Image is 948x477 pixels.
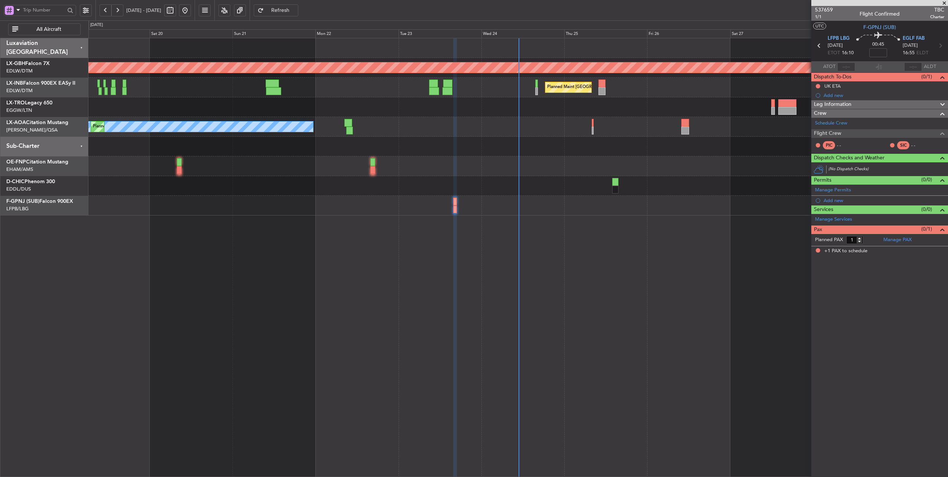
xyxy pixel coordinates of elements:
div: PIC [823,141,835,149]
span: LX-GBH [6,61,25,66]
span: [DATE] [828,42,843,49]
div: Wed 24 [481,29,564,38]
input: --:-- [837,62,855,71]
span: 537659 [815,6,833,14]
span: 00:45 [872,41,884,48]
span: Dispatch Checks and Weather [814,154,884,162]
a: EDDL/DUS [6,186,31,192]
a: EGGW/LTN [6,107,32,114]
span: Crew [814,109,827,118]
span: (0/0) [921,205,932,213]
a: LX-GBHFalcon 7X [6,61,50,66]
div: Sat 27 [730,29,813,38]
span: D-CHIC [6,179,25,184]
span: Refresh [265,8,296,13]
a: F-GPNJ (SUB)Falcon 900EX [6,199,73,204]
span: Flight Crew [814,129,841,138]
span: TBC [930,6,944,14]
span: (0/1) [921,73,932,81]
button: UTC [813,23,826,29]
span: [DATE] [903,42,918,49]
label: Planned PAX [815,236,843,244]
span: ALDT [924,63,936,71]
span: LX-INB [6,81,23,86]
div: Fri 19 [67,29,150,38]
span: ATOT [823,63,835,71]
span: +1 PAX to schedule [824,247,867,255]
div: Thu 25 [564,29,647,38]
a: Manage Services [815,216,852,223]
div: Sat 20 [150,29,233,38]
a: LX-AOACitation Mustang [6,120,68,125]
span: F-GPNJ (SUB) [6,199,39,204]
span: 1/1 [815,14,833,20]
div: - - [837,142,854,149]
a: Schedule Crew [815,120,847,127]
span: Leg Information [814,100,851,109]
span: All Aircraft [20,27,78,32]
div: Mon 22 [315,29,398,38]
span: [DATE] - [DATE] [126,7,161,14]
div: Planned Maint [GEOGRAPHIC_DATA] ([GEOGRAPHIC_DATA]) [547,82,664,93]
span: ETOT [828,49,840,57]
span: Services [814,205,833,214]
div: Flight Confirmed [860,10,900,18]
div: Add new [824,197,944,204]
a: EDLW/DTM [6,87,33,94]
div: Planned Maint Nice ([GEOGRAPHIC_DATA]) [93,121,176,132]
span: Charter [930,14,944,20]
a: Manage Permits [815,186,851,194]
a: LX-TROLegacy 650 [6,100,52,106]
span: (0/0) [921,176,932,184]
a: EDLW/DTM [6,68,33,74]
span: Dispatch To-Dos [814,73,851,81]
a: [PERSON_NAME]/QSA [6,127,58,133]
div: - - [911,142,928,149]
a: OE-FNPCitation Mustang [6,159,68,165]
a: Manage PAX [883,236,912,244]
span: F-GPNJ (SUB) [863,23,896,31]
a: D-CHICPhenom 300 [6,179,55,184]
span: Pax [814,225,822,234]
div: UK ETA [824,83,841,89]
span: 16:10 [842,49,854,57]
span: OE-FNP [6,159,26,165]
input: Trip Number [23,4,65,16]
span: (0/1) [921,225,932,233]
a: LX-INBFalcon 900EX EASy II [6,81,75,86]
span: Permits [814,176,831,185]
span: LFPB LBG [828,35,850,42]
span: LX-AOA [6,120,26,125]
span: LX-TRO [6,100,25,106]
div: [DATE] [90,22,103,28]
button: Refresh [254,4,298,16]
button: All Aircraft [8,23,81,35]
a: LFPB/LBG [6,205,29,212]
div: SIC [897,141,909,149]
div: Tue 23 [399,29,481,38]
div: Sun 21 [233,29,315,38]
div: Add new [824,92,944,98]
a: EHAM/AMS [6,166,33,173]
span: 16:55 [903,49,915,57]
span: ELDT [916,49,928,57]
div: Fri 26 [647,29,730,38]
div: (No Dispatch Checks) [828,166,948,174]
span: EGLF FAB [903,35,925,42]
